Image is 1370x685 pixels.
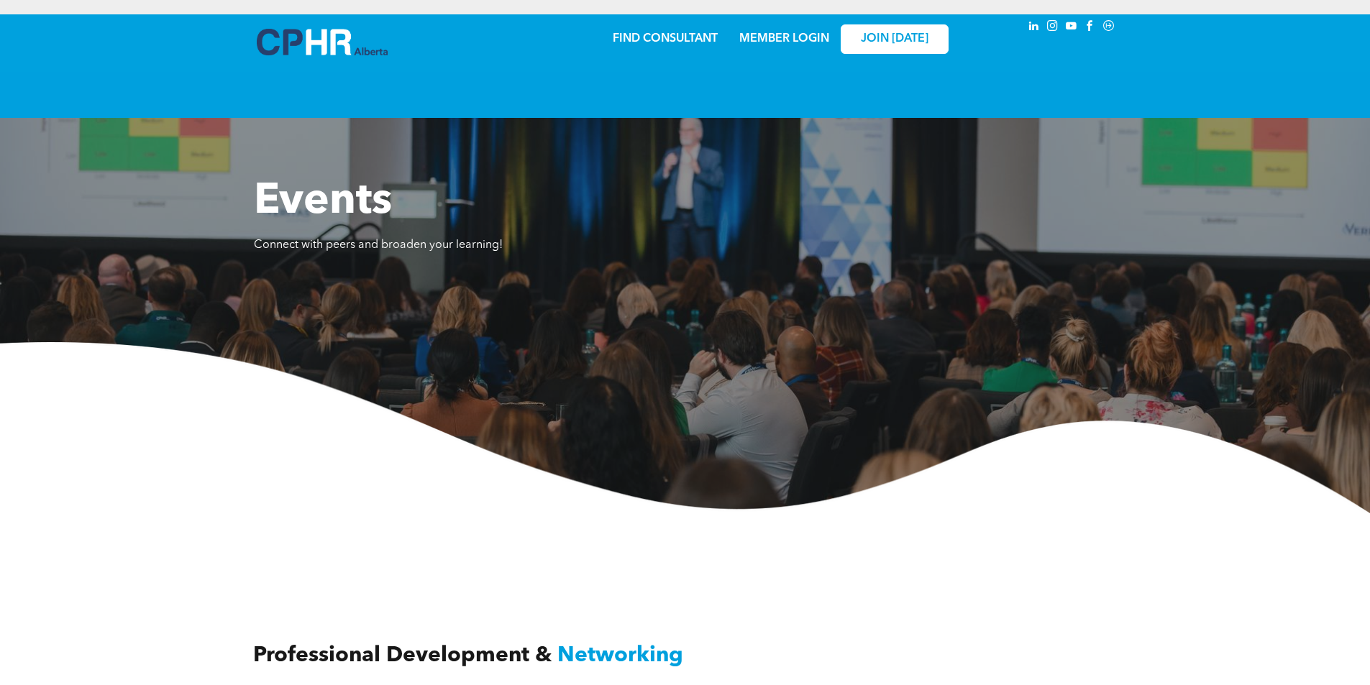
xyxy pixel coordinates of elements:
[1045,18,1061,37] a: instagram
[1026,18,1042,37] a: linkedin
[253,645,552,666] span: Professional Development &
[613,33,718,45] a: FIND CONSULTANT
[557,645,683,666] span: Networking
[1101,18,1117,37] a: Social network
[739,33,829,45] a: MEMBER LOGIN
[254,180,392,224] span: Events
[254,239,503,251] span: Connect with peers and broaden your learning!
[861,32,928,46] span: JOIN [DATE]
[257,29,388,55] img: A blue and white logo for cp alberta
[1082,18,1098,37] a: facebook
[1064,18,1079,37] a: youtube
[841,24,949,54] a: JOIN [DATE]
